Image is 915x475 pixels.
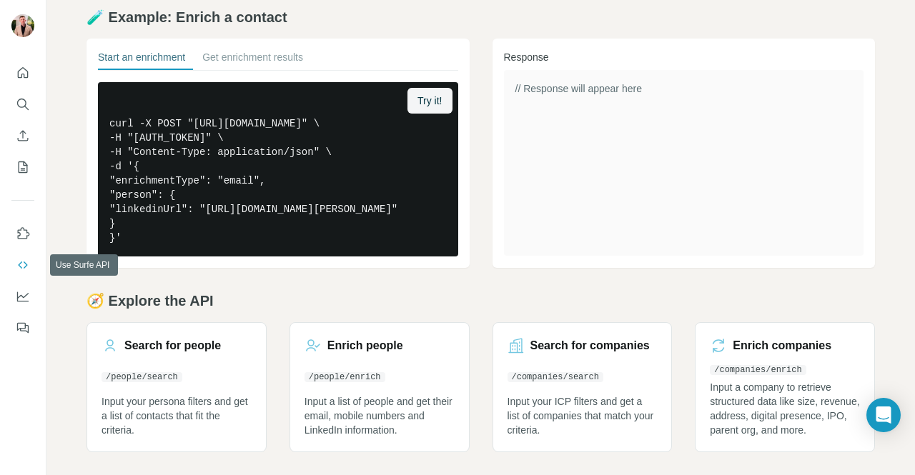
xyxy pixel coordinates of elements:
[695,322,875,452] a: Enrich companies/companies/enrichInput a company to retrieve structured data like size, revenue, ...
[305,372,385,382] code: /people/enrich
[508,394,658,437] p: Input your ICP filters and get a list of companies that match your criteria.
[710,365,806,375] code: /companies/enrich
[202,50,303,70] button: Get enrichment results
[11,221,34,246] button: Use Surfe on LinkedIn
[11,91,34,117] button: Search
[11,123,34,149] button: Enrich CSV
[515,83,642,94] span: // Response will appear here
[11,14,34,37] img: Avatar
[493,322,673,452] a: Search for companies/companies/searchInput your ICP filters and get a list of companies that matc...
[124,337,221,354] h3: Search for people
[98,82,458,256] pre: curl -X POST "[URL][DOMAIN_NAME]" \ -H "[AUTH_TOKEN]" \ -H "Content-Type: application/json" \ -d ...
[98,50,185,70] button: Start an enrichment
[290,322,470,452] a: Enrich people/people/enrichInput a list of people and get their email, mobile numbers and LinkedI...
[327,337,403,354] h3: Enrich people
[11,252,34,278] button: Use Surfe API
[530,337,650,354] h3: Search for companies
[86,291,875,311] h2: 🧭 Explore the API
[407,88,452,114] button: Try it!
[417,94,442,108] span: Try it!
[710,380,860,437] p: Input a company to retrieve structured data like size, revenue, address, digital presence, IPO, p...
[86,322,267,452] a: Search for people/people/searchInput your persona filters and get a list of contacts that fit the...
[504,50,864,64] h3: Response
[86,7,875,27] h2: 🧪 Example: Enrich a contact
[11,284,34,309] button: Dashboard
[102,394,252,437] p: Input your persona filters and get a list of contacts that fit the criteria.
[733,337,831,354] h3: Enrich companies
[11,315,34,341] button: Feedback
[866,398,901,432] div: Open Intercom Messenger
[11,154,34,180] button: My lists
[11,60,34,86] button: Quick start
[102,372,182,382] code: /people/search
[508,372,603,382] code: /companies/search
[305,394,455,437] p: Input a list of people and get their email, mobile numbers and LinkedIn information.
